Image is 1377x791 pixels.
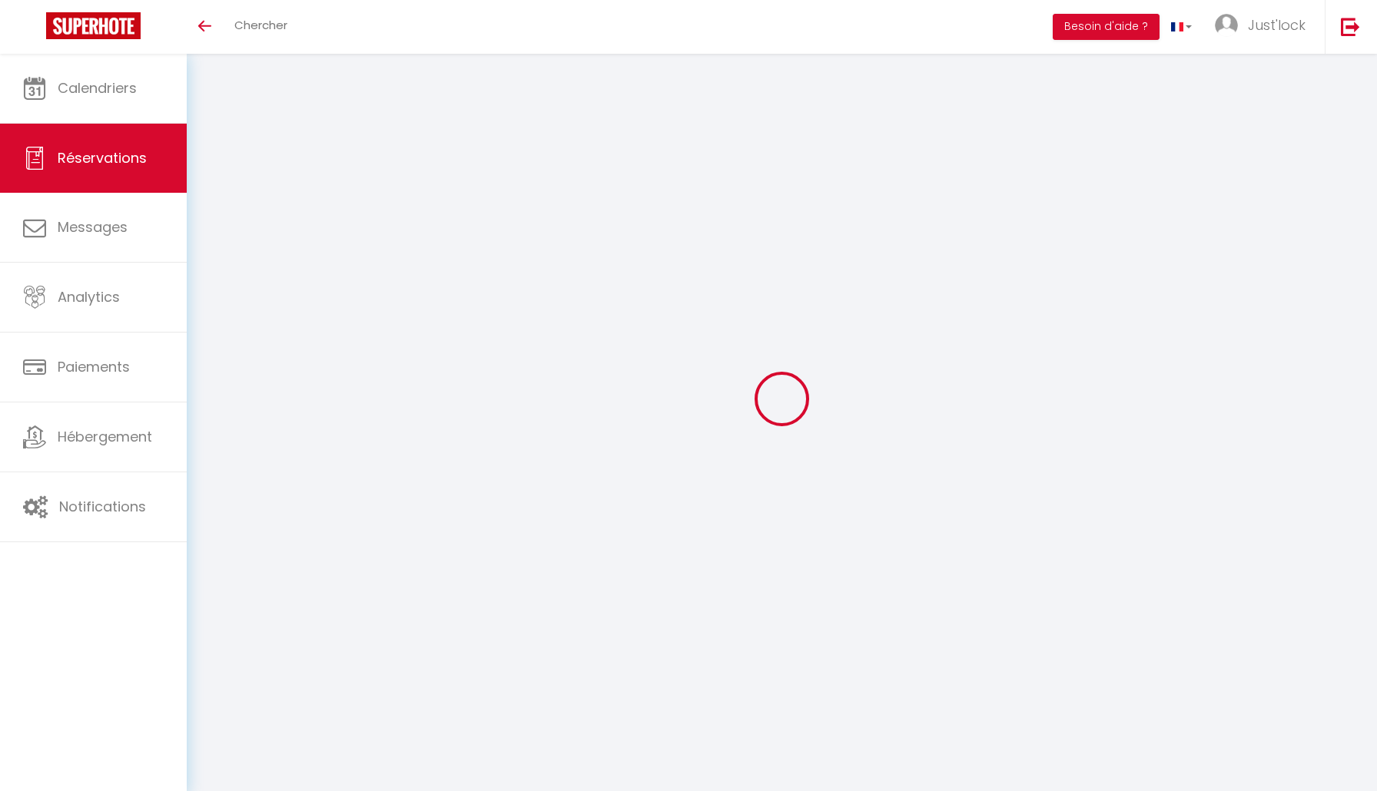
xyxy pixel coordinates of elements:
button: Besoin d'aide ? [1053,14,1160,40]
span: Chercher [234,17,287,33]
img: ... [1215,14,1238,37]
span: Hébergement [58,427,152,446]
img: logout [1341,17,1360,36]
span: Paiements [58,357,130,376]
img: Super Booking [46,12,141,39]
span: Calendriers [58,78,137,98]
span: Messages [58,217,128,237]
span: Analytics [58,287,120,306]
span: Notifications [59,497,146,516]
span: Réservations [58,148,147,167]
span: Just'lock [1248,15,1306,35]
